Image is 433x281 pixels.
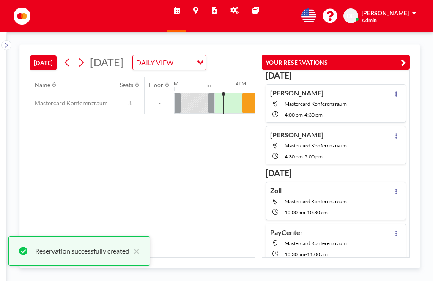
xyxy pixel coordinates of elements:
span: 11:00 AM [307,251,328,257]
h3: [DATE] [266,168,406,178]
span: Mastercard Konferenzraum [285,142,347,149]
span: Mastercard Konferenzraum [285,198,347,205]
h4: [PERSON_NAME] [270,89,323,97]
span: - [303,112,304,118]
button: [DATE] [30,55,57,70]
input: Search for option [176,57,192,68]
span: 10:30 AM [285,251,305,257]
span: 4:30 PM [285,153,303,160]
div: Search for option [133,55,206,70]
h4: Zoll [270,186,282,195]
span: Mastercard Konferenzraum [30,99,108,107]
button: close [129,246,140,256]
span: - [305,251,307,257]
div: 4PM [236,80,246,87]
img: organization-logo [14,8,30,25]
span: Admin [362,17,377,23]
h4: PayCenter [270,228,303,237]
button: YOUR RESERVATIONS [262,55,410,70]
div: Floor [149,81,163,89]
div: Name [35,81,50,89]
div: 30 [206,83,211,89]
span: 10:00 AM [285,209,305,216]
span: 4:00 PM [285,112,303,118]
span: Mastercard Konferenzraum [285,240,347,246]
span: - [305,209,307,216]
div: Seats [120,81,133,89]
span: Mastercard Konferenzraum [285,101,347,107]
span: 8 [115,99,144,107]
span: - [303,153,304,160]
span: 10:30 AM [307,209,328,216]
div: Reservation successfully created [35,246,129,256]
span: DB [347,12,355,20]
span: - [145,99,174,107]
h4: [PERSON_NAME] [270,131,323,139]
span: [DATE] [90,56,123,68]
span: DAILY VIEW [134,57,175,68]
span: [PERSON_NAME] [362,9,409,16]
h3: [DATE] [266,70,406,81]
span: 5:00 PM [304,153,323,160]
span: 4:30 PM [304,112,323,118]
